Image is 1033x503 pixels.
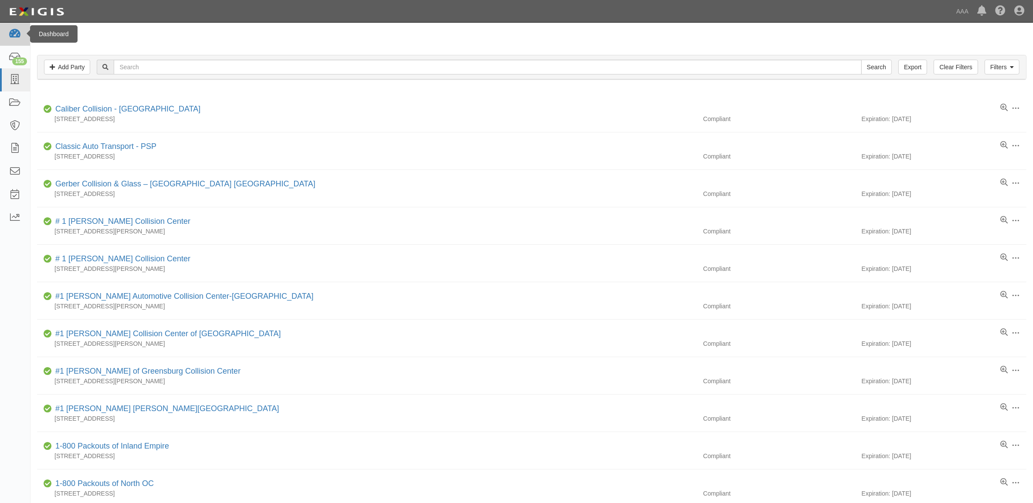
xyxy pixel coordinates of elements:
[697,377,862,385] div: Compliant
[37,339,697,348] div: [STREET_ADDRESS][PERSON_NAME]
[30,25,78,43] div: Dashboard
[44,443,52,449] i: Compliant
[697,302,862,311] div: Compliant
[37,189,697,198] div: [STREET_ADDRESS]
[44,406,52,412] i: Compliant
[862,152,1027,161] div: Expiration: [DATE]
[44,331,52,337] i: Compliant
[37,452,697,460] div: [STREET_ADDRESS]
[37,264,697,273] div: [STREET_ADDRESS][PERSON_NAME]
[1000,403,1008,412] a: View results summary
[1000,141,1008,150] a: View results summary
[52,478,154,489] div: 1-800 Packouts of North OC
[55,179,315,188] a: Gerber Collision & Glass – [GEOGRAPHIC_DATA] [GEOGRAPHIC_DATA]
[1000,441,1008,449] a: View results summary
[37,115,697,123] div: [STREET_ADDRESS]
[55,367,240,375] a: #1 [PERSON_NAME] of Greensburg Collision Center
[861,60,892,74] input: Search
[7,4,67,20] img: logo-5460c22ac91f19d4615b14bd174203de0afe785f0fc80cf4dbbc73dc1793850b.png
[862,339,1027,348] div: Expiration: [DATE]
[52,328,281,340] div: #1 Cochran Collision Center of Greensburg
[55,479,154,488] a: 1-800 Packouts of North OC
[52,141,156,152] div: Classic Auto Transport - PSP
[697,414,862,423] div: Compliant
[862,452,1027,460] div: Expiration: [DATE]
[697,452,862,460] div: Compliant
[697,115,862,123] div: Compliant
[697,189,862,198] div: Compliant
[52,366,240,377] div: #1 Cochran of Greensburg Collision Center
[37,152,697,161] div: [STREET_ADDRESS]
[37,227,697,236] div: [STREET_ADDRESS][PERSON_NAME]
[37,33,1026,44] h1: Parties
[55,404,279,413] a: #1 [PERSON_NAME] [PERSON_NAME][GEOGRAPHIC_DATA]
[37,377,697,385] div: [STREET_ADDRESS][PERSON_NAME]
[44,60,90,74] a: Add Party
[55,329,281,338] a: #1 [PERSON_NAME] Collision Center of [GEOGRAPHIC_DATA]
[37,489,697,498] div: [STREET_ADDRESS]
[697,227,862,236] div: Compliant
[1000,478,1008,487] a: View results summary
[952,3,973,20] a: AAA
[52,253,190,265] div: # 1 Cochran Collision Center
[985,60,1019,74] a: Filters
[37,414,697,423] div: [STREET_ADDRESS]
[52,441,169,452] div: 1-800 Packouts of Inland Empire
[37,302,697,311] div: [STREET_ADDRESS][PERSON_NAME]
[52,403,279,415] div: #1 Cochran Robinson Township
[114,60,861,74] input: Search
[1000,253,1008,262] a: View results summary
[697,339,862,348] div: Compliant
[1000,366,1008,375] a: View results summary
[862,489,1027,498] div: Expiration: [DATE]
[44,368,52,375] i: Compliant
[862,377,1027,385] div: Expiration: [DATE]
[862,227,1027,236] div: Expiration: [DATE]
[697,489,862,498] div: Compliant
[697,264,862,273] div: Compliant
[934,60,978,74] a: Clear Filters
[1000,216,1008,225] a: View results summary
[1000,104,1008,112] a: View results summary
[44,294,52,300] i: Compliant
[862,189,1027,198] div: Expiration: [DATE]
[55,254,190,263] a: # 1 [PERSON_NAME] Collision Center
[1000,179,1008,187] a: View results summary
[1000,291,1008,300] a: View results summary
[55,217,190,226] a: # 1 [PERSON_NAME] Collision Center
[44,181,52,187] i: Compliant
[55,105,200,113] a: Caliber Collision - [GEOGRAPHIC_DATA]
[44,256,52,262] i: Compliant
[52,216,190,227] div: # 1 Cochran Collision Center
[44,481,52,487] i: Compliant
[52,291,314,302] div: #1 Cochran Automotive Collision Center-Monroeville
[995,6,1006,17] i: Help Center - Complianz
[44,106,52,112] i: Compliant
[862,115,1027,123] div: Expiration: [DATE]
[55,442,169,450] a: 1-800 Packouts of Inland Empire
[55,292,314,300] a: #1 [PERSON_NAME] Automotive Collision Center-[GEOGRAPHIC_DATA]
[862,414,1027,423] div: Expiration: [DATE]
[52,179,315,190] div: Gerber Collision & Glass – Houston Brighton
[44,219,52,225] i: Compliant
[898,60,927,74] a: Export
[862,302,1027,311] div: Expiration: [DATE]
[44,144,52,150] i: Compliant
[55,142,156,151] a: Classic Auto Transport - PSP
[12,57,27,65] div: 155
[862,264,1027,273] div: Expiration: [DATE]
[52,104,200,115] div: Caliber Collision - Gainesville
[697,152,862,161] div: Compliant
[1000,328,1008,337] a: View results summary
